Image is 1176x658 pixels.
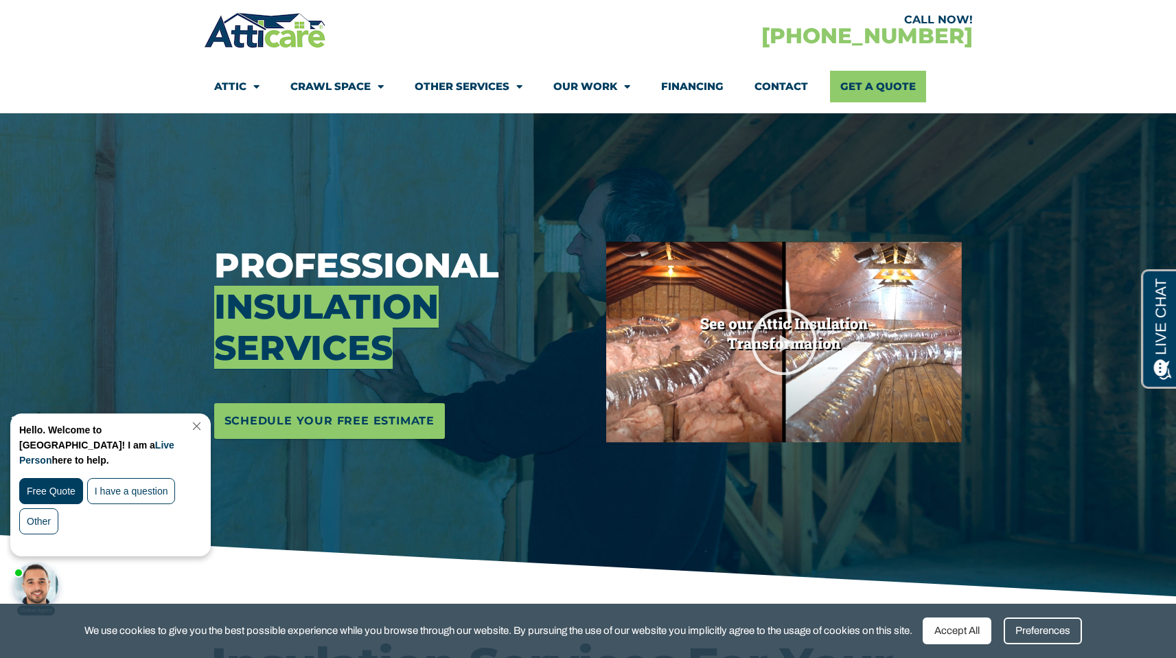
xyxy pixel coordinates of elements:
[224,410,435,432] span: Schedule Your Free Estimate
[923,617,991,644] div: Accept All
[290,71,384,102] a: Crawl Space
[214,71,260,102] a: Attic
[214,71,962,102] nav: Menu
[661,71,724,102] a: Financing
[553,71,630,102] a: Our Work
[830,71,926,102] a: Get A Quote
[415,71,522,102] a: Other Services
[214,403,446,439] a: Schedule Your Free Estimate
[34,11,111,28] span: Opens a chat window
[7,410,227,617] iframe: Chat Invitation
[588,14,973,25] div: CALL NOW!
[754,71,808,102] a: Contact
[750,308,818,376] div: Play Video
[214,286,439,369] span: Insulation Services
[214,245,586,369] h3: Professional
[1004,617,1082,644] div: Preferences
[84,622,912,639] span: We use cookies to give you the best possible experience while you browse through our website. By ...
